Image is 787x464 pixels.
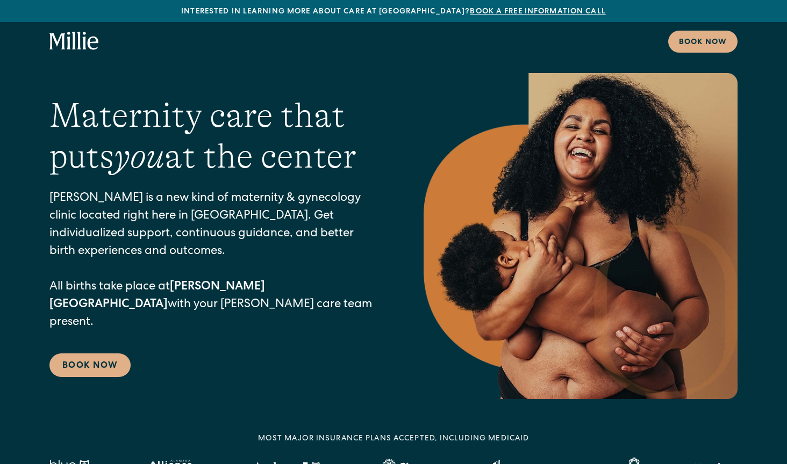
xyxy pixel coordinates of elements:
div: MOST MAJOR INSURANCE PLANS ACCEPTED, INCLUDING MEDICAID [258,433,530,445]
a: Book now [668,31,738,53]
img: Smiling mother with her baby in arms, celebrating body positivity and the nurturing bond of postp... [424,73,738,399]
a: Book a free information call [470,8,605,16]
a: home [49,32,99,51]
div: Book now [679,37,727,48]
p: [PERSON_NAME] is a new kind of maternity & gynecology clinic located right here in [GEOGRAPHIC_DA... [49,190,381,332]
em: you [114,137,164,176]
h1: Maternity care that puts at the center [49,95,381,178]
a: Book Now [49,353,131,377]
